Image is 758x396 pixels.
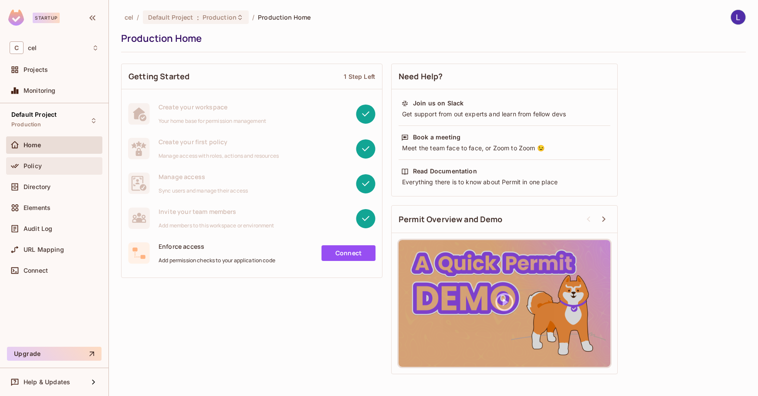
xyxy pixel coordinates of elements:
span: Connect [24,267,48,274]
span: Your home base for permission management [159,118,266,125]
img: Luis Lanza [731,10,745,24]
div: Everything there is to know about Permit in one place [401,178,608,186]
div: Join us on Slack [413,99,464,108]
a: Connect [321,245,376,261]
span: Audit Log [24,225,52,232]
span: Permit Overview and Demo [399,214,503,225]
span: Need Help? [399,71,443,82]
div: Read Documentation [413,167,477,176]
div: Meet the team face to face, or Zoom to Zoom 😉 [401,144,608,152]
li: / [137,13,139,21]
span: Create your workspace [159,103,266,111]
span: Getting Started [129,71,189,82]
span: Help & Updates [24,379,70,386]
span: URL Mapping [24,246,64,253]
span: Policy [24,162,42,169]
span: : [196,14,200,21]
li: / [252,13,254,21]
span: Workspace: cel [28,44,37,51]
span: Add permission checks to your application code [159,257,275,264]
span: Add members to this workspace or environment [159,222,274,229]
span: Invite your team members [159,207,274,216]
span: Production Home [258,13,311,21]
div: Startup [33,13,60,23]
span: Manage access with roles, actions and resources [159,152,279,159]
span: Create your first policy [159,138,279,146]
div: 1 Step Left [344,72,375,81]
span: Projects [24,66,48,73]
span: Production [203,13,237,21]
span: Sync users and manage their access [159,187,248,194]
div: Production Home [121,32,741,45]
div: Get support from out experts and learn from fellow devs [401,110,608,118]
span: Monitoring [24,87,56,94]
span: Default Project [11,111,57,118]
span: Elements [24,204,51,211]
span: Enforce access [159,242,275,250]
span: Home [24,142,41,149]
span: Directory [24,183,51,190]
div: Book a meeting [413,133,460,142]
span: Manage access [159,173,248,181]
span: C [10,41,24,54]
span: the active workspace [125,13,133,21]
img: SReyMgAAAABJRU5ErkJggg== [8,10,24,26]
button: Upgrade [7,347,102,361]
span: Default Project [148,13,193,21]
span: Production [11,121,41,128]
